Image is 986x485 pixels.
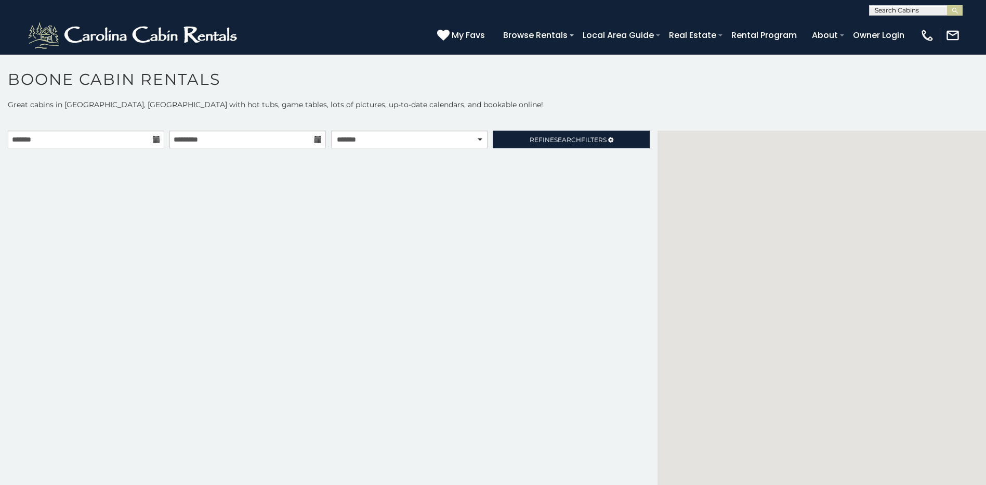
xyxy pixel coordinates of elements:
[437,29,488,42] a: My Favs
[577,26,659,44] a: Local Area Guide
[945,28,960,43] img: mail-regular-white.png
[530,136,607,144] span: Refine Filters
[452,29,485,42] span: My Favs
[26,20,242,51] img: White-1-2.png
[726,26,802,44] a: Rental Program
[848,26,910,44] a: Owner Login
[807,26,843,44] a: About
[920,28,935,43] img: phone-regular-white.png
[493,131,649,148] a: RefineSearchFilters
[498,26,573,44] a: Browse Rentals
[554,136,581,144] span: Search
[664,26,721,44] a: Real Estate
